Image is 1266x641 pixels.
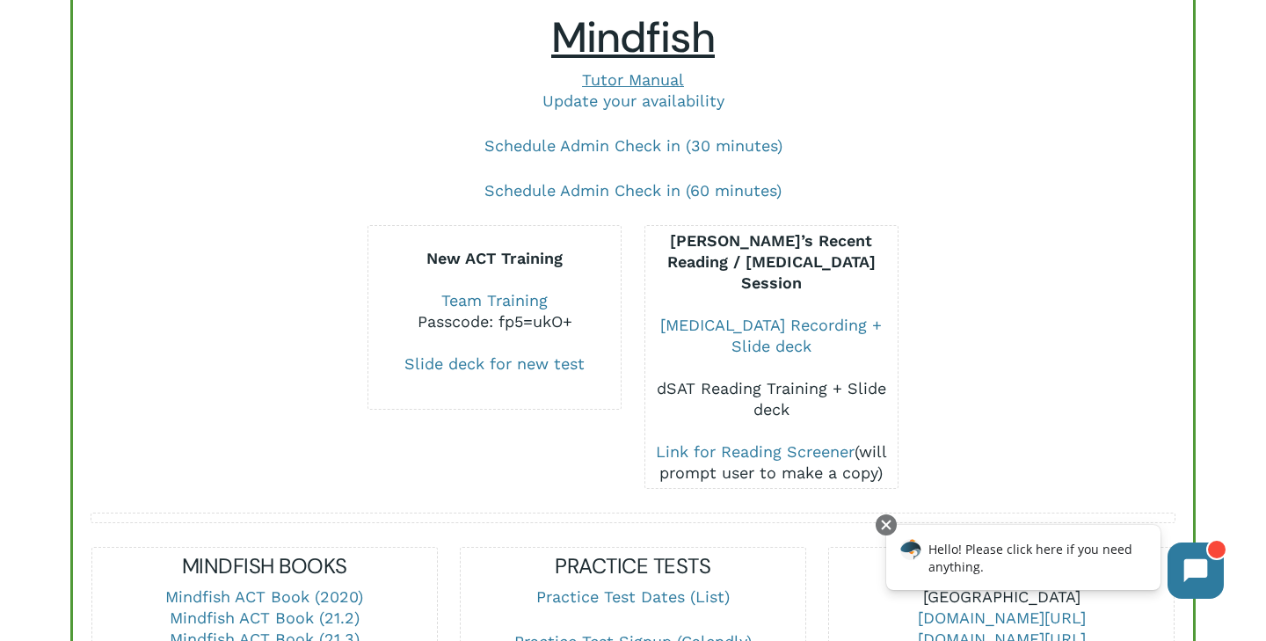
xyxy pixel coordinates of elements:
h5: MINDFISH BOOKS [92,552,437,580]
a: dSAT Reading Training + Slide deck [657,379,886,419]
h5: PRACTICE TESTS [461,552,805,580]
a: Practice Test Dates (List) [536,587,730,606]
a: Tutor Manual [582,70,684,89]
span: Mindfish [551,10,715,65]
div: Passcode: fp5=ukO+ [368,311,621,332]
a: [MEDICAL_DATA] Recording + Slide deck [660,316,882,355]
b: New ACT Training [426,249,563,267]
a: [DOMAIN_NAME][URL] [918,608,1086,627]
div: (will prompt user to make a copy) [645,441,898,484]
a: Link for Reading Screener [656,442,855,461]
a: Update your availability [542,91,724,110]
a: Slide deck for new test [404,354,585,373]
a: Mindfish ACT Book (2020) [165,587,363,606]
a: Schedule Admin Check in (30 minutes) [484,136,782,155]
iframe: Chatbot [868,511,1241,616]
h5: REVIEW LINKS [829,552,1174,580]
a: Team Training [441,291,548,310]
b: [PERSON_NAME]’s Recent Reading / [MEDICAL_DATA] Session [667,231,876,292]
a: Schedule Admin Check in (60 minutes) [484,181,782,200]
a: Mindfish ACT Book (21.2) [170,608,360,627]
